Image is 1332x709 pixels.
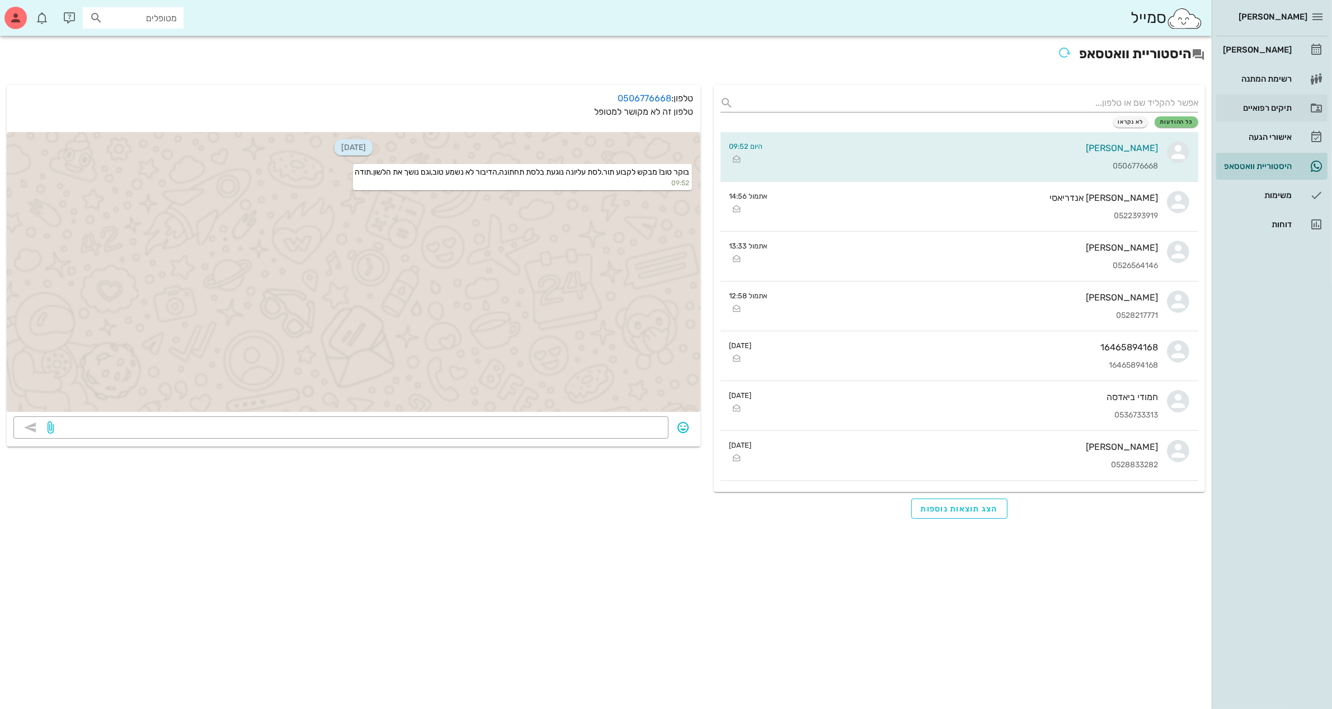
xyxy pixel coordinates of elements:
[335,139,373,156] span: [DATE]
[761,411,1159,420] div: 0536733313
[1216,182,1328,209] a: משימות
[1216,153,1328,180] a: היסטוריית וואטסאפ
[777,192,1159,203] div: [PERSON_NAME] אנדריאסי
[1216,124,1328,151] a: אישורי הגעה
[729,390,752,401] small: [DATE]
[729,340,752,351] small: [DATE]
[1216,65,1328,92] a: רשימת המתנה
[777,212,1159,221] div: 0522393919
[1221,74,1292,83] div: רשימת המתנה
[761,361,1159,370] div: 16465894168
[729,141,763,152] small: היום 09:52
[1113,116,1149,128] button: לא נקראו
[13,105,694,119] p: טלפון זה לא מקושר למטופל
[777,311,1159,321] div: 0528217771
[729,440,752,450] small: [DATE]
[761,392,1159,402] div: חמודי ביאדסה
[761,342,1159,353] div: 16465894168
[738,94,1199,112] input: אפשר להקליד שם או טלפון...
[1221,162,1292,171] div: היסטוריית וואטסאפ
[729,191,768,201] small: אתמול 14:56
[618,93,672,104] a: 0506776668
[729,290,768,301] small: אתמול 12:58
[1118,119,1143,125] span: לא נקראו
[911,499,1008,519] button: הצג תוצאות נוספות
[1239,12,1307,22] span: [PERSON_NAME]
[761,461,1159,470] div: 0528833282
[772,162,1159,171] div: 0506776668
[1221,104,1292,112] div: תיקים רפואיים
[7,43,1205,67] h2: היסטוריית וואטסאפ
[33,9,40,16] span: תג
[1221,133,1292,142] div: אישורי הגעה
[355,178,690,188] small: 09:52
[921,504,999,514] span: הצג תוצאות נוספות
[777,292,1159,303] div: [PERSON_NAME]
[772,143,1159,153] div: [PERSON_NAME]
[1221,191,1292,200] div: משימות
[1216,36,1328,63] a: [PERSON_NAME]
[1155,116,1198,128] button: כל ההודעות
[777,242,1159,253] div: [PERSON_NAME]
[1216,95,1328,121] a: תיקים רפואיים
[761,442,1159,452] div: [PERSON_NAME]
[1166,7,1203,30] img: SmileCloud logo
[1131,6,1203,30] div: סמייל
[13,92,694,105] p: טלפון:
[729,241,768,251] small: אתמול 13:33
[1160,119,1193,125] span: כל ההודעות
[1221,220,1292,229] div: דוחות
[1221,45,1292,54] div: [PERSON_NAME]
[1216,211,1328,238] a: דוחות
[355,167,690,177] span: בוקר טוב! מבקש לקבוע תור.לסת עליונה נוגעת בלסת תחתונה,הדיבור לא נשמע טוב,וגם נושך את הלשון.תודה
[777,261,1159,271] div: 0526564146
